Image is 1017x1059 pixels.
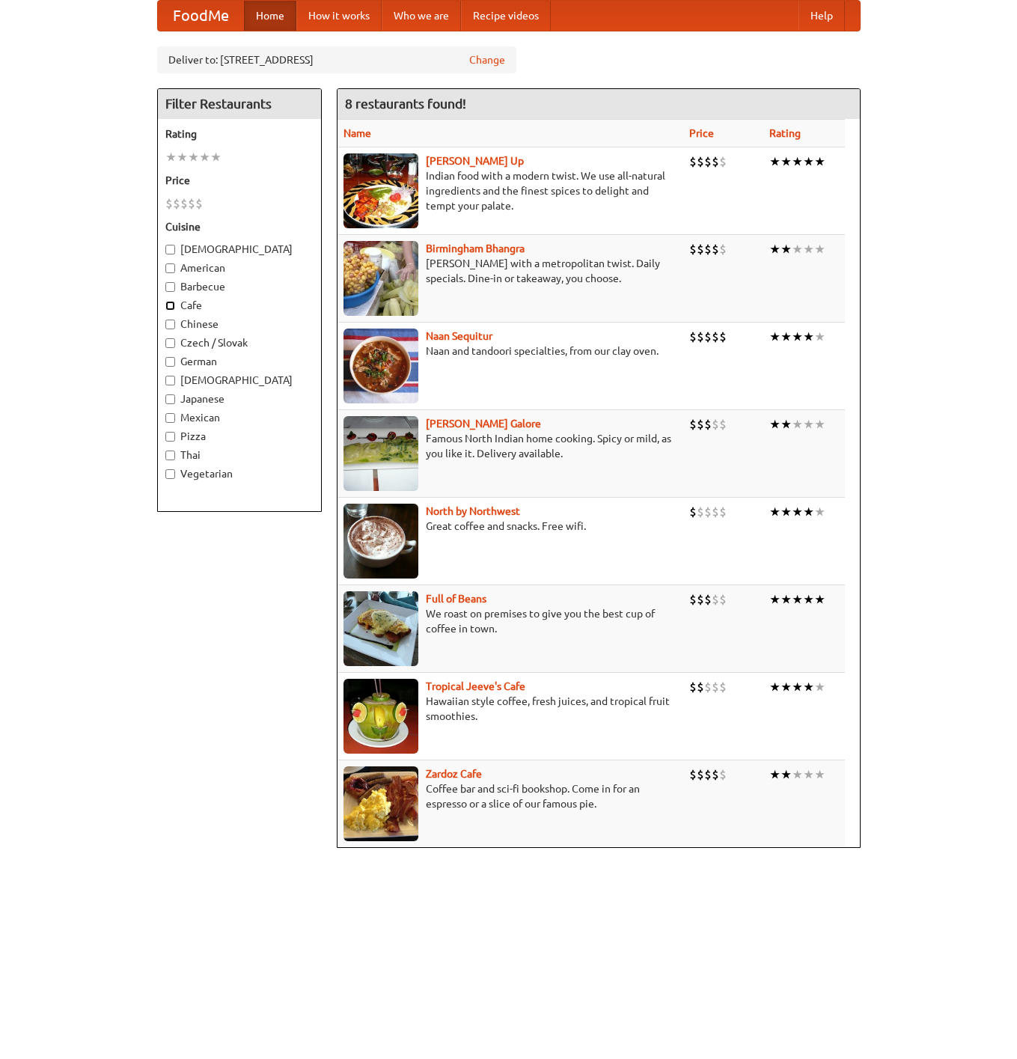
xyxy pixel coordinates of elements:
li: ★ [769,591,781,608]
li: $ [704,591,712,608]
li: ★ [814,679,825,695]
li: $ [704,153,712,170]
li: ★ [792,329,803,345]
li: $ [697,766,704,783]
input: Barbecue [165,282,175,292]
b: Zardoz Cafe [426,768,482,780]
a: North by Northwest [426,505,520,517]
li: ★ [814,504,825,520]
p: We roast on premises to give you the best cup of coffee in town. [343,606,678,636]
img: zardoz.jpg [343,766,418,841]
li: ★ [781,241,792,257]
li: ★ [792,416,803,433]
li: ★ [803,504,814,520]
li: ★ [792,679,803,695]
a: Tropical Jeeve's Cafe [426,680,525,692]
li: $ [712,241,719,257]
p: Coffee bar and sci-fi bookshop. Come in for an espresso or a slice of our famous pie. [343,781,678,811]
li: $ [697,329,704,345]
li: $ [704,679,712,695]
li: ★ [814,153,825,170]
img: bhangra.jpg [343,241,418,316]
input: Japanese [165,394,175,404]
li: $ [712,153,719,170]
a: Help [798,1,845,31]
li: ★ [814,329,825,345]
li: ★ [769,329,781,345]
a: Full of Beans [426,593,486,605]
li: $ [712,504,719,520]
li: ★ [188,149,199,165]
li: $ [697,416,704,433]
li: ★ [803,416,814,433]
input: Mexican [165,413,175,423]
li: ★ [803,329,814,345]
img: naansequitur.jpg [343,329,418,403]
li: ★ [769,416,781,433]
a: [PERSON_NAME] Up [426,155,524,167]
b: [PERSON_NAME] Galore [426,418,541,430]
b: Birmingham Bhangra [426,242,525,254]
p: Indian food with a modern twist. We use all-natural ingredients and the finest spices to delight ... [343,168,678,213]
p: Great coffee and snacks. Free wifi. [343,519,678,534]
li: ★ [792,766,803,783]
li: $ [689,504,697,520]
p: [PERSON_NAME] with a metropolitan twist. Daily specials. Dine-in or takeaway, you choose. [343,256,678,286]
li: $ [689,416,697,433]
input: Cafe [165,301,175,311]
label: American [165,260,314,275]
li: $ [719,153,727,170]
li: ★ [199,149,210,165]
a: Name [343,127,371,139]
li: $ [697,679,704,695]
a: Rating [769,127,801,139]
li: ★ [769,766,781,783]
label: German [165,354,314,369]
img: jeeves.jpg [343,679,418,754]
h5: Rating [165,126,314,141]
img: currygalore.jpg [343,416,418,491]
input: American [165,263,175,273]
li: $ [180,195,188,212]
li: ★ [803,679,814,695]
li: $ [689,329,697,345]
input: Thai [165,451,175,460]
li: $ [188,195,195,212]
li: $ [704,416,712,433]
li: $ [689,591,697,608]
li: $ [697,591,704,608]
li: $ [689,766,697,783]
li: ★ [803,591,814,608]
li: ★ [781,679,792,695]
li: ★ [177,149,188,165]
li: $ [712,591,719,608]
li: ★ [769,504,781,520]
li: $ [719,241,727,257]
img: beans.jpg [343,591,418,666]
input: Pizza [165,432,175,442]
input: Vegetarian [165,469,175,479]
li: ★ [210,149,222,165]
img: north.jpg [343,504,418,579]
a: Who we are [382,1,461,31]
li: $ [712,766,719,783]
label: Pizza [165,429,314,444]
li: $ [712,679,719,695]
a: Recipe videos [461,1,551,31]
li: ★ [792,241,803,257]
li: $ [697,153,704,170]
li: ★ [803,153,814,170]
li: $ [704,766,712,783]
a: Change [469,52,505,67]
li: $ [719,679,727,695]
a: Naan Sequitur [426,330,492,342]
label: Cafe [165,298,314,313]
li: ★ [814,241,825,257]
li: ★ [769,241,781,257]
li: $ [704,329,712,345]
h5: Price [165,173,314,188]
label: Vegetarian [165,466,314,481]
